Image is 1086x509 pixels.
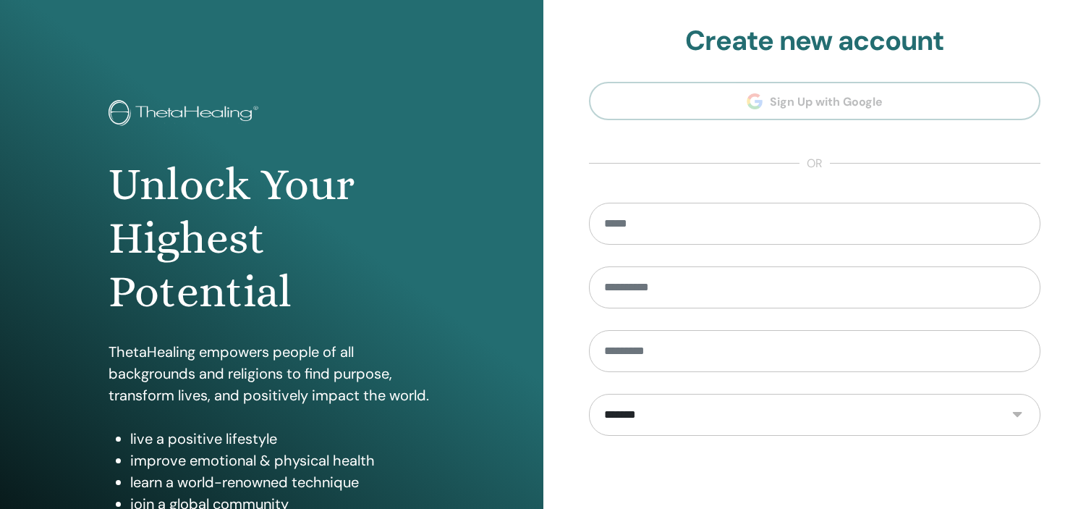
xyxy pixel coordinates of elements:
li: learn a world-renowned technique [130,471,434,493]
span: or [799,155,830,172]
p: ThetaHealing empowers people of all backgrounds and religions to find purpose, transform lives, a... [109,341,434,406]
h1: Unlock Your Highest Potential [109,158,434,319]
h2: Create new account [589,25,1041,58]
li: improve emotional & physical health [130,450,434,471]
li: live a positive lifestyle [130,428,434,450]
